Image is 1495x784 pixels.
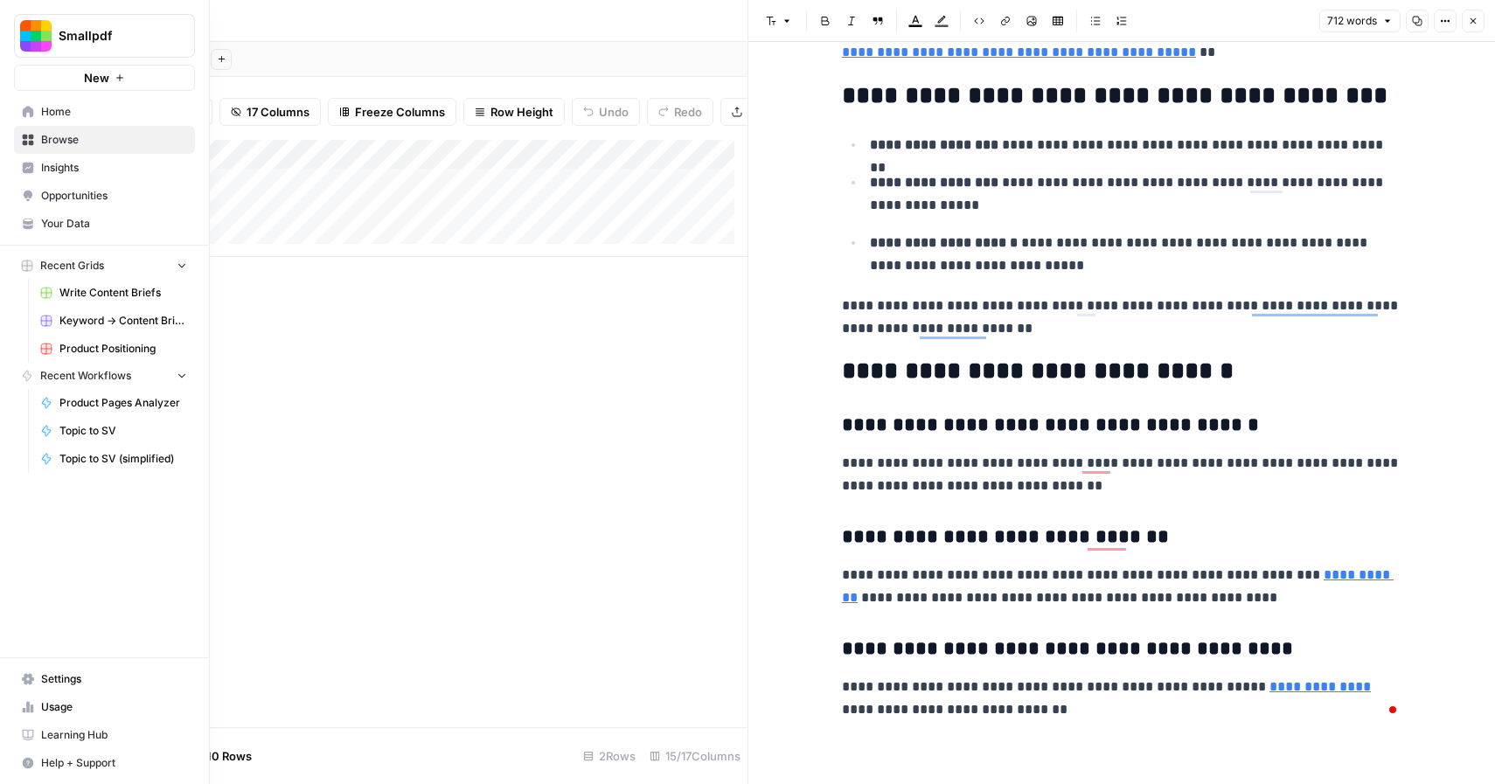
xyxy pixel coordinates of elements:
span: Opportunities [41,188,187,204]
button: New [14,65,195,91]
span: Topic to SV (simplified) [59,451,187,467]
span: Redo [674,103,702,121]
span: Row Height [490,103,553,121]
button: Row Height [463,98,565,126]
button: Recent Grids [14,253,195,279]
span: Recent Workflows [40,368,131,384]
span: 712 words [1327,13,1377,29]
span: Keyword -> Content Brief -> Article [59,313,187,329]
button: Help + Support [14,749,195,777]
span: Browse [41,132,187,148]
span: Usage [41,699,187,715]
span: 17 Columns [247,103,309,121]
a: Usage [14,693,195,721]
a: Home [14,98,195,126]
span: Freeze Columns [355,103,445,121]
a: Your Data [14,210,195,238]
span: Product Pages Analyzer [59,395,187,411]
a: Keyword -> Content Brief -> Article [32,307,195,335]
span: Add 10 Rows [182,747,252,765]
span: New [84,69,109,87]
button: Workspace: Smallpdf [14,14,195,58]
span: Your Data [41,216,187,232]
a: Topic to SV [32,417,195,445]
button: Freeze Columns [328,98,456,126]
a: Topic to SV (simplified) [32,445,195,473]
span: Recent Grids [40,258,104,274]
img: Smallpdf Logo [20,20,52,52]
a: Learning Hub [14,721,195,749]
div: 2 Rows [576,742,643,770]
span: Learning Hub [41,727,187,743]
span: Insights [41,160,187,176]
a: Product Positioning [32,335,195,363]
a: Opportunities [14,182,195,210]
a: Write Content Briefs [32,279,195,307]
button: Redo [647,98,713,126]
span: Topic to SV [59,423,187,439]
span: Settings [41,671,187,687]
button: Recent Workflows [14,363,195,389]
span: Undo [599,103,629,121]
span: Product Positioning [59,341,187,357]
span: Write Content Briefs [59,285,187,301]
button: 712 words [1319,10,1401,32]
a: Product Pages Analyzer [32,389,195,417]
span: Smallpdf [59,27,164,45]
a: Browse [14,126,195,154]
span: Help + Support [41,755,187,771]
a: Insights [14,154,195,182]
button: 17 Columns [219,98,321,126]
a: Settings [14,665,195,693]
button: Undo [572,98,640,126]
div: 15/17 Columns [643,742,747,770]
span: Home [41,104,187,120]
